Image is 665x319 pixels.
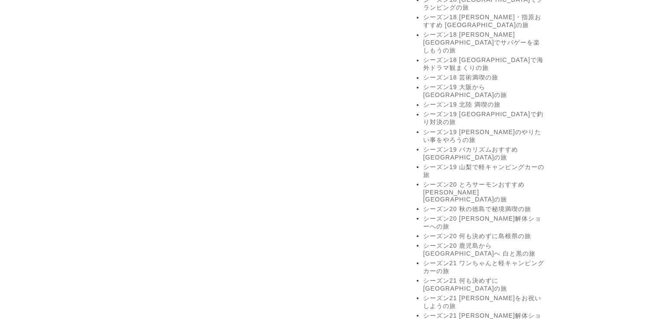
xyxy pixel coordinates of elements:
a: シーズン19 山梨で軽キャンピングカーの旅 [423,163,546,179]
a: シーズン19 北陸 満喫の旅 [423,101,546,109]
a: シーズン19 バカリズムおすすめ [GEOGRAPHIC_DATA]の旅 [423,146,546,161]
a: シーズン19 [GEOGRAPHIC_DATA]で釣り対決の旅 [423,111,546,126]
a: シーズン18 [PERSON_NAME]・指原おすすめ [GEOGRAPHIC_DATA]の旅 [423,14,546,29]
a: シーズン21 何も決めずに[GEOGRAPHIC_DATA]の旅 [423,277,546,292]
a: シーズン20 何も決めずに島根県の旅 [423,232,546,240]
a: シーズン20 [PERSON_NAME]解体ショーへの旅 [423,215,546,230]
a: シーズン21 [PERSON_NAME]をお祝いしようの旅 [423,294,546,310]
a: シーズン18 [GEOGRAPHIC_DATA]で海外ドラマ観まくりの旅 [423,56,546,72]
a: シーズン19 大阪から[GEOGRAPHIC_DATA]の旅 [423,83,546,99]
a: シーズン21 ワンちゃんと軽キャンピングカーの旅 [423,259,546,275]
a: シーズン20 鹿児島から[GEOGRAPHIC_DATA]へ 白と黒の旅 [423,242,546,257]
a: シーズン18 [PERSON_NAME][GEOGRAPHIC_DATA]でサバゲーを楽しもうの旅 [423,31,546,55]
a: シーズン20 とろサーモンおすすめ [PERSON_NAME][GEOGRAPHIC_DATA]の旅 [423,180,546,203]
a: シーズン18 芸術満喫の旅 [423,74,546,82]
a: シーズン19 [PERSON_NAME]のやりたい事をやろうの旅 [423,128,546,144]
a: シーズン20 秋の徳島で秘境満喫の旅 [423,205,546,213]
